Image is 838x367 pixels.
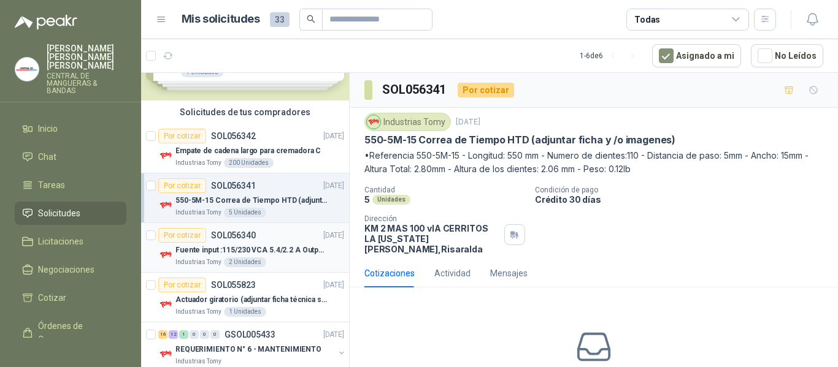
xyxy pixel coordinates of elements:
img: Company Logo [15,58,39,81]
span: Tareas [38,178,65,192]
span: Órdenes de Compra [38,319,115,346]
p: [DATE] [323,131,344,142]
button: No Leídos [751,44,823,67]
p: [DATE] [323,230,344,241]
div: Mensajes [490,267,528,280]
p: Industrias Tomy [175,257,221,267]
div: Por cotizar [458,83,514,97]
p: [PERSON_NAME] [PERSON_NAME] [PERSON_NAME] [47,44,126,70]
a: Cotizar [15,286,126,309]
span: Chat [38,150,56,164]
div: 1 [179,330,188,339]
div: Unidades [372,195,410,205]
div: 2 Unidades [224,257,266,267]
p: Crédito 30 días [535,194,833,205]
a: Licitaciones [15,230,126,253]
p: Empate de cadena largo para cremadora C [175,145,321,157]
p: Fuente input :115/230 VCA 5.4/2.2 A Output: 24 VDC 10 A 47-63 Hz [175,244,328,256]
p: SOL055823 [211,281,256,289]
a: Inicio [15,117,126,140]
div: 12 [169,330,178,339]
div: Actividad [434,267,471,280]
p: SOL056340 [211,231,256,240]
img: Logo peakr [15,15,77,29]
span: Inicio [38,122,58,135]
p: •Referencia 550-5M-15 - Longitud: 550 mm - Numero de dientes:110 - Distancia de paso: 5mm - Ancho... [364,149,823,176]
p: Industrias Tomy [175,357,221,366]
h1: Mis solicitudes [182,10,260,28]
p: GSOL005433 [225,330,275,339]
p: CENTRAL DE MANGUERAS & BANDAS [47,72,126,94]
p: [DATE] [323,279,344,291]
p: 5 [364,194,370,205]
a: Tareas [15,173,126,197]
p: SOL056341 [211,181,256,190]
p: 550-5M-15 Correa de Tiempo HTD (adjuntar ficha y /o imagenes) [175,195,328,206]
img: Company Logo [158,297,173,312]
div: 5 Unidades [224,208,266,218]
div: Por cotizar [158,228,206,243]
div: 200 Unidades [224,158,274,168]
a: 16 12 1 0 0 0 GSOL005433[DATE] Company LogoREQUERIMIENTO N° 6 - MANTENIMIENTOIndustrias Tomy [158,327,347,366]
p: SOL056342 [211,132,256,140]
p: 550-5M-15 Correa de Tiempo HTD (adjuntar ficha y /o imagenes) [364,134,675,146]
img: Company Logo [367,115,380,129]
a: Por cotizarSOL055823[DATE] Company LogoActuador giratorio (adjuntar ficha técnica si es diferente... [141,273,349,322]
div: 0 [210,330,220,339]
p: [DATE] [456,116,480,128]
p: Condición de pago [535,186,833,194]
span: 33 [270,12,290,27]
p: KM 2 MAS 100 vIA CERRITOS LA [US_STATE] [PERSON_NAME] , Risaralda [364,223,499,254]
span: search [307,15,315,23]
span: Negociaciones [38,263,94,276]
p: REQUERIMIENTO N° 6 - MANTENIMIENTO [175,344,321,355]
div: Solicitudes de tus compradores [141,100,349,124]
p: [DATE] [323,180,344,192]
a: Por cotizarSOL056340[DATE] Company LogoFuente input :115/230 VCA 5.4/2.2 A Output: 24 VDC 10 A 47... [141,223,349,273]
p: Cantidad [364,186,525,194]
div: 1 - 6 de 6 [580,46,642,66]
span: Licitaciones [38,235,83,248]
a: Órdenes de Compra [15,314,126,351]
img: Company Logo [158,198,173,213]
div: Por cotizar [158,278,206,292]
a: Solicitudes [15,202,126,225]
div: 1 Unidades [224,307,266,317]
div: Por cotizar [158,129,206,143]
a: Por cotizarSOL056342[DATE] Company LogoEmpate de cadena largo para cremadora CIndustrias Tomy200 ... [141,124,349,173]
button: Asignado a mi [652,44,741,67]
div: 16 [158,330,167,339]
p: [DATE] [323,329,344,341]
img: Company Logo [158,248,173,262]
p: Industrias Tomy [175,158,221,168]
img: Company Logo [158,347,173,361]
div: Por cotizar [158,178,206,193]
div: Todas [634,13,660,26]
p: Industrias Tomy [175,307,221,317]
div: Cotizaciones [364,267,415,280]
div: 0 [190,330,199,339]
div: 0 [200,330,209,339]
a: Chat [15,145,126,168]
p: Industrias Tomy [175,208,221,218]
span: Cotizar [38,291,66,305]
p: Dirección [364,214,499,223]
img: Company Logo [158,148,173,163]
a: Por cotizarSOL056341[DATE] Company Logo550-5M-15 Correa de Tiempo HTD (adjuntar ficha y /o imagen... [141,173,349,223]
h3: SOL056341 [382,80,448,99]
a: Negociaciones [15,258,126,281]
p: Actuador giratorio (adjuntar ficha técnica si es diferente a festo) [175,294,328,306]
div: Industrias Tomy [364,113,451,131]
span: Solicitudes [38,206,80,220]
